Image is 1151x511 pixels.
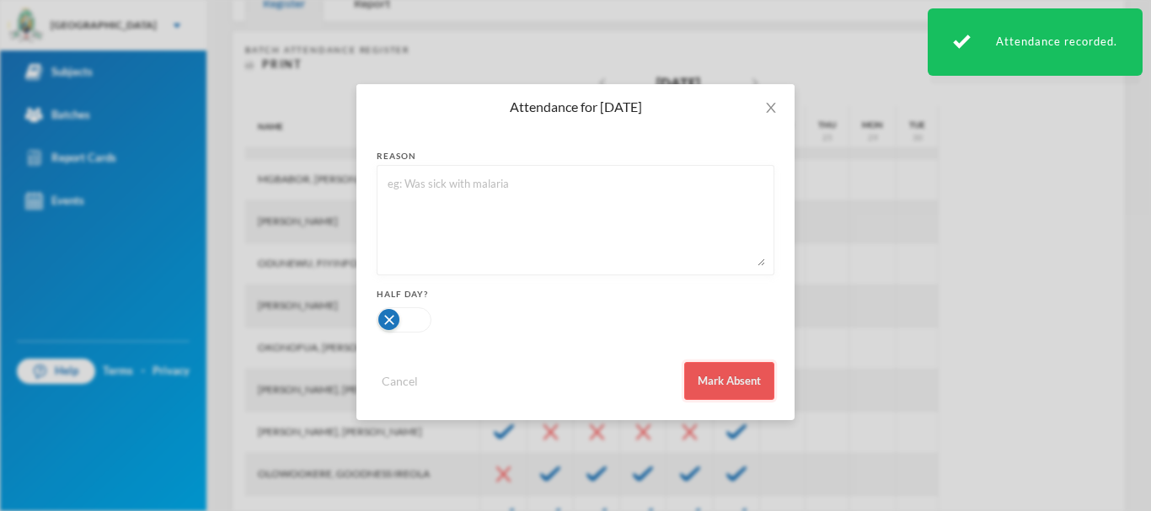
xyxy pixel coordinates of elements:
[764,101,778,114] i: icon: close
[928,8,1143,76] div: Attendance recorded.
[377,150,774,162] div: reason
[377,98,774,116] div: Attendance for [DATE]
[684,362,774,400] button: Mark Absent
[377,371,423,391] button: Cancel
[377,288,774,301] div: Half Day?
[747,84,795,131] button: Close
